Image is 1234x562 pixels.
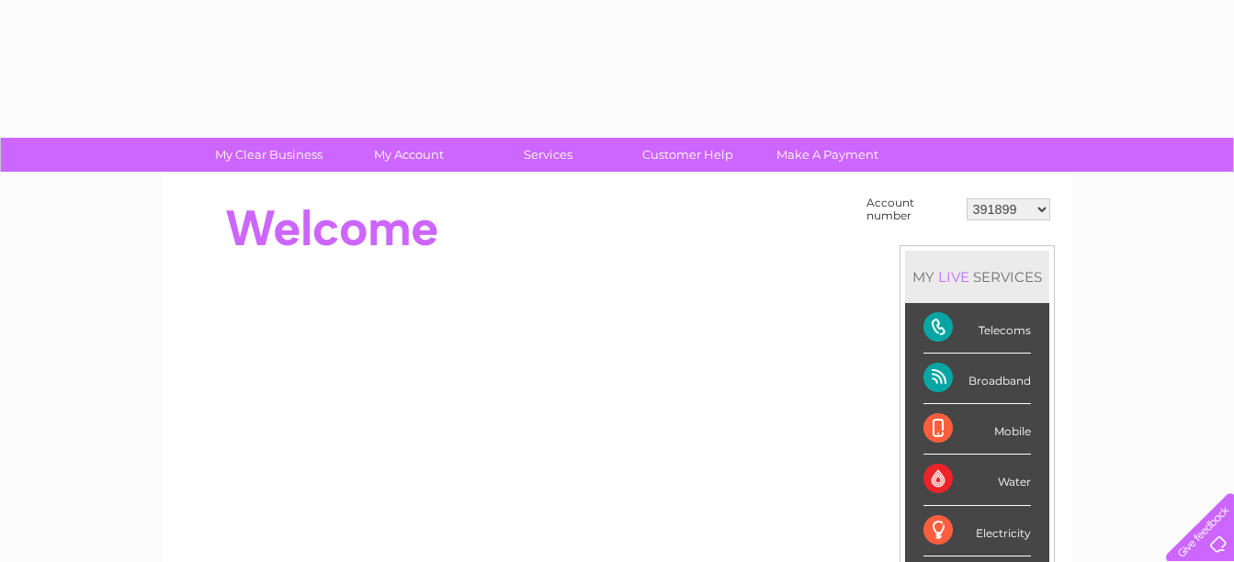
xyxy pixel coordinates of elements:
[905,251,1049,303] div: MY SERVICES
[934,268,973,286] div: LIVE
[923,455,1031,505] div: Water
[923,354,1031,404] div: Broadband
[333,138,484,172] a: My Account
[193,138,345,172] a: My Clear Business
[612,138,764,172] a: Customer Help
[862,192,962,227] td: Account number
[923,506,1031,556] div: Electricity
[472,138,624,172] a: Services
[752,138,903,172] a: Make A Payment
[923,303,1031,354] div: Telecoms
[923,404,1031,455] div: Mobile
